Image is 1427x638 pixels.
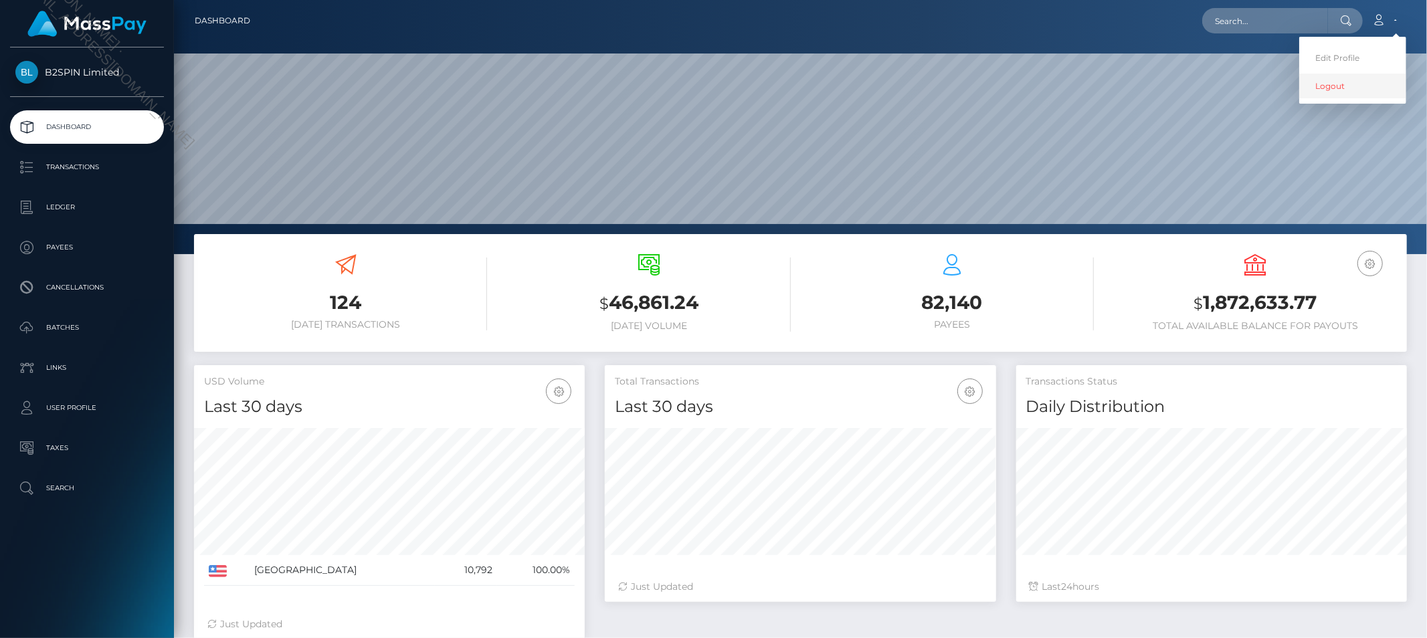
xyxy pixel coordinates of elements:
[10,191,164,224] a: Ledger
[10,471,164,505] a: Search
[435,555,497,586] td: 10,792
[10,351,164,385] a: Links
[207,617,571,631] div: Just Updated
[10,311,164,344] a: Batches
[250,555,435,586] td: [GEOGRAPHIC_DATA]
[15,197,159,217] p: Ledger
[15,318,159,338] p: Batches
[615,395,985,419] h4: Last 30 days
[15,438,159,458] p: Taxes
[615,375,985,389] h5: Total Transactions
[15,61,38,84] img: B2SPIN Limited
[811,319,1094,330] h6: Payees
[209,565,227,577] img: US.png
[15,398,159,418] p: User Profile
[15,278,159,298] p: Cancellations
[27,11,147,37] img: MassPay Logo
[10,271,164,304] a: Cancellations
[10,391,164,425] a: User Profile
[618,580,982,594] div: Just Updated
[599,294,609,313] small: $
[15,117,159,137] p: Dashboard
[204,290,487,316] h3: 124
[204,395,575,419] h4: Last 30 days
[10,110,164,144] a: Dashboard
[811,290,1094,316] h3: 82,140
[15,478,159,498] p: Search
[1030,580,1394,594] div: Last hours
[15,358,159,378] p: Links
[1062,580,1073,593] span: 24
[204,319,487,330] h6: [DATE] Transactions
[204,375,575,389] h5: USD Volume
[10,66,164,78] span: B2SPIN Limited
[1114,290,1397,317] h3: 1,872,633.77
[507,290,790,317] h3: 46,861.24
[10,231,164,264] a: Payees
[1299,74,1406,98] a: Logout
[1299,45,1406,70] a: Edit Profile
[1026,395,1397,419] h4: Daily Distribution
[15,237,159,257] p: Payees
[1194,294,1203,313] small: $
[497,555,575,586] td: 100.00%
[10,431,164,465] a: Taxes
[1114,320,1397,332] h6: Total Available Balance for Payouts
[1202,8,1328,33] input: Search...
[10,150,164,184] a: Transactions
[1026,375,1397,389] h5: Transactions Status
[15,157,159,177] p: Transactions
[507,320,790,332] h6: [DATE] Volume
[195,7,250,35] a: Dashboard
